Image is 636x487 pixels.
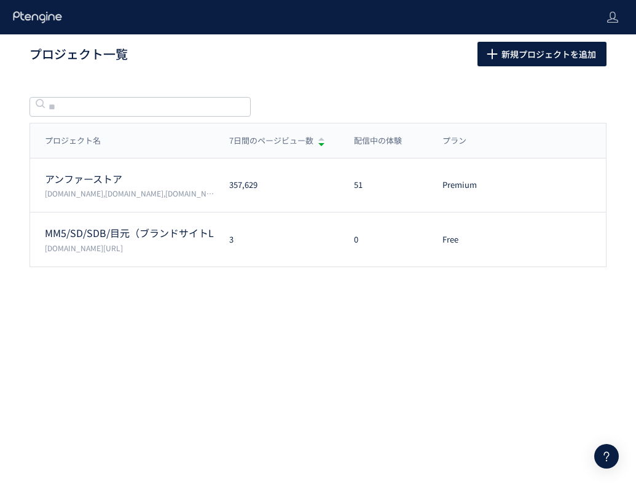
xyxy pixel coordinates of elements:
p: scalp-d.angfa-store.jp/ [45,243,214,253]
div: 3 [214,234,339,246]
div: 51 [339,179,428,191]
div: 357,629 [214,179,339,191]
span: プラン [442,135,466,147]
span: 新規プロジェクトを追加 [501,42,596,66]
span: 配信中の体験 [354,135,402,147]
div: 0 [339,234,428,246]
button: 新規プロジェクトを追加 [477,42,607,66]
span: プロジェクト名 [45,135,101,147]
p: アンファーストア [45,172,214,186]
p: MM5/SD/SDB/目元（ブランドサイトLP/広告LP） [45,226,214,240]
div: Premium [428,179,481,191]
h1: プロジェクト一覧 [29,45,450,63]
span: 7日間のページビュー数 [229,135,313,147]
p: permuta.jp,femtur.jp,angfa-store.jp,shopping.geocities.jp [45,188,214,198]
div: Free [428,234,481,246]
